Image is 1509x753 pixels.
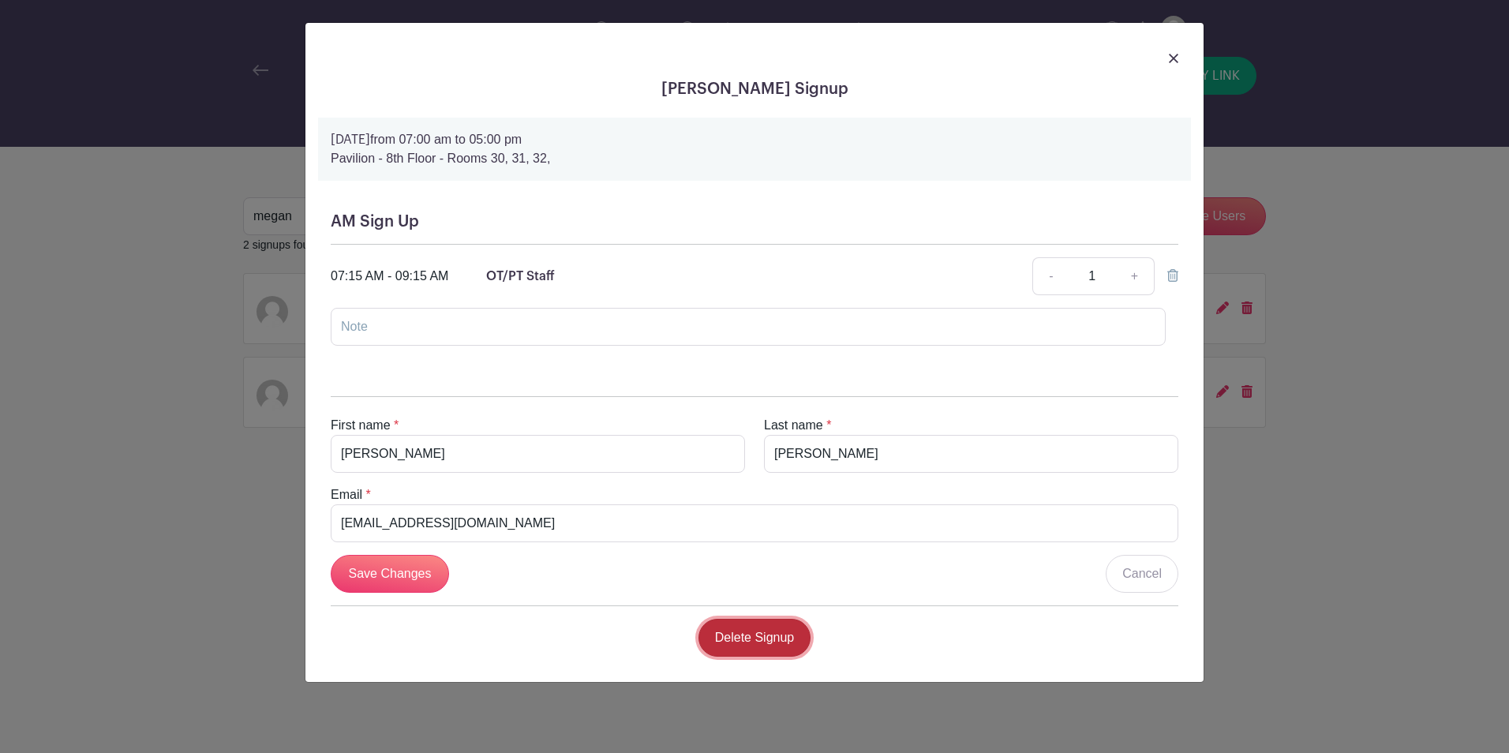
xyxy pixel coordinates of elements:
[331,130,1178,149] p: from 07:00 am to 05:00 pm
[331,212,1178,231] h5: AM Sign Up
[331,267,448,286] div: 07:15 AM - 09:15 AM
[1115,257,1155,295] a: +
[331,308,1166,346] input: Note
[331,416,391,435] label: First name
[486,267,555,286] p: OT/PT Staff
[698,619,811,657] a: Delete Signup
[331,133,370,146] strong: [DATE]
[331,149,1178,168] p: Pavilion - 8th Floor - Rooms 30, 31, 32,
[1106,555,1178,593] a: Cancel
[331,485,362,504] label: Email
[1169,54,1178,63] img: close_button-5f87c8562297e5c2d7936805f587ecaba9071eb48480494691a3f1689db116b3.svg
[331,555,449,593] input: Save Changes
[318,80,1191,99] h5: [PERSON_NAME] Signup
[764,416,823,435] label: Last name
[1032,257,1069,295] a: -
